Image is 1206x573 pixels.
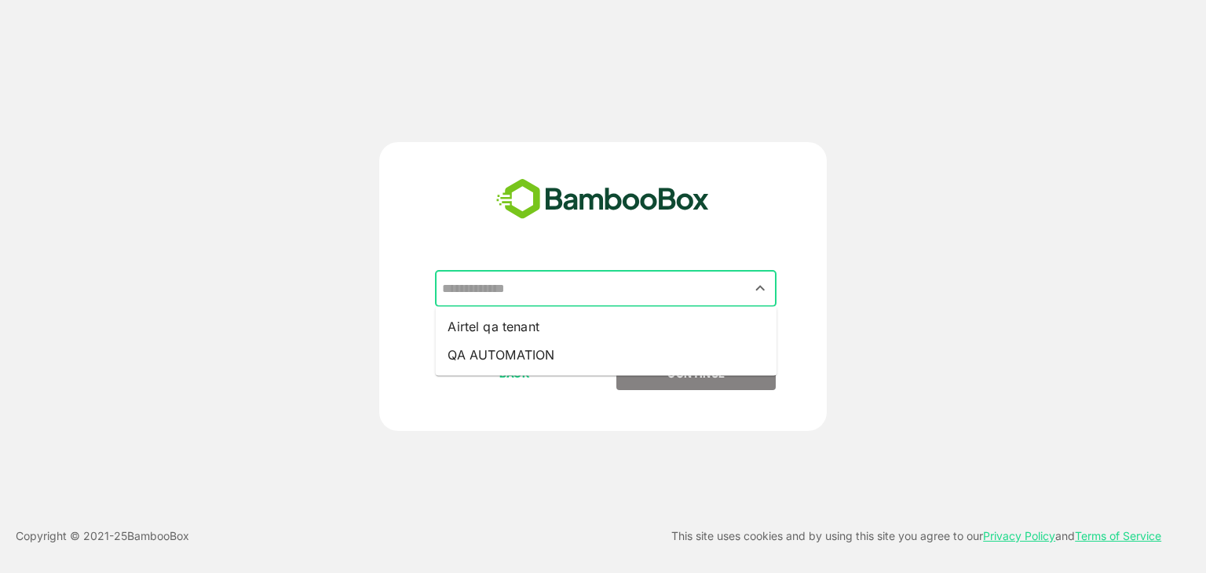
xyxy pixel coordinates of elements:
img: bamboobox [488,173,718,225]
p: Copyright © 2021- 25 BambooBox [16,527,189,546]
p: This site uses cookies and by using this site you agree to our and [671,527,1161,546]
a: Privacy Policy [983,529,1055,542]
li: QA AUTOMATION [435,341,777,369]
li: Airtel qa tenant [435,312,777,341]
a: Terms of Service [1075,529,1161,542]
button: Close [750,278,771,299]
